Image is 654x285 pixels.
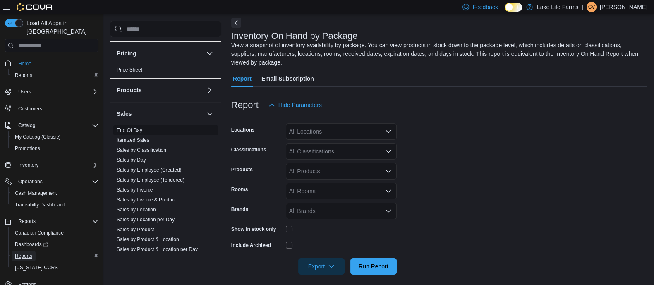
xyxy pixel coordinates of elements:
span: Sales by Location [117,206,156,213]
button: Products [117,86,203,94]
a: Reports [12,70,36,80]
span: Sales by Invoice & Product [117,196,176,203]
h3: Sales [117,110,132,118]
a: Sales by Location per Day [117,217,175,223]
label: Rooms [231,186,248,193]
a: Itemized Sales [117,137,149,143]
input: Dark Mode [505,3,522,12]
img: Cova [17,3,53,11]
span: Customers [15,103,98,114]
span: Sales by Location per Day [117,216,175,223]
span: Users [18,89,31,95]
span: Load All Apps in [GEOGRAPHIC_DATA] [23,19,98,36]
button: Users [15,87,34,97]
button: Reports [2,216,102,227]
a: Sales by Classification [117,147,166,153]
span: Reports [12,251,98,261]
span: Reports [15,72,32,79]
label: Classifications [231,146,266,153]
a: End Of Day [117,127,142,133]
span: Catalog [15,120,98,130]
a: [US_STATE] CCRS [12,263,61,273]
p: [PERSON_NAME] [600,2,647,12]
span: Reports [18,218,36,225]
button: Operations [2,176,102,187]
button: Inventory [15,160,42,170]
span: Hide Parameters [278,101,322,109]
span: Catalog [18,122,35,129]
span: Operations [15,177,98,187]
span: Sales by Invoice [117,187,153,193]
button: Catalog [2,120,102,131]
a: My Catalog (Classic) [12,132,64,142]
span: Sales by Product [117,226,154,233]
label: Locations [231,127,255,133]
a: Promotions [12,144,43,153]
a: Sales by Invoice & Product [117,197,176,203]
a: Sales by Location [117,207,156,213]
button: Reports [8,250,102,262]
button: Customers [2,103,102,115]
label: Show in stock only [231,226,276,232]
span: Operations [18,178,43,185]
button: Pricing [117,49,203,57]
button: Catalog [15,120,38,130]
a: Sales by Product & Location [117,237,179,242]
div: Sales [110,125,221,268]
span: Inventory [15,160,98,170]
button: Cash Management [8,187,102,199]
button: Users [2,86,102,98]
span: Export [303,258,340,275]
button: Run Report [350,258,397,275]
button: [US_STATE] CCRS [8,262,102,273]
button: My Catalog (Classic) [8,131,102,143]
span: Price Sheet [117,67,142,73]
span: Reports [15,253,32,259]
span: Washington CCRS [12,263,98,273]
span: Users [15,87,98,97]
span: End Of Day [117,127,142,134]
span: Dashboards [15,241,48,248]
a: Home [15,59,35,69]
div: Pricing [110,65,221,78]
span: Sales by Product & Location per Day [117,246,198,253]
button: Traceabilty Dashboard [8,199,102,211]
button: Hide Parameters [265,97,325,113]
span: Email Subscription [261,70,314,87]
span: Report [233,70,252,87]
span: Cash Management [12,188,98,198]
a: Traceabilty Dashboard [12,200,68,210]
button: Export [298,258,345,275]
button: Open list of options [385,188,392,194]
span: Traceabilty Dashboard [12,200,98,210]
button: Reports [15,216,39,226]
h3: Pricing [117,49,136,57]
a: Sales by Invoice [117,187,153,193]
button: Open list of options [385,148,392,155]
a: Sales by Employee (Tendered) [117,177,184,183]
span: Run Report [359,262,388,271]
span: Customers [18,105,42,112]
span: Promotions [15,145,40,152]
button: Operations [15,177,46,187]
button: Products [205,85,215,95]
a: Dashboards [8,239,102,250]
span: My Catalog (Classic) [15,134,61,140]
span: Cash Management [15,190,57,196]
a: Canadian Compliance [12,228,67,238]
span: Traceabilty Dashboard [15,201,65,208]
a: Reports [12,251,36,261]
button: Inventory [2,159,102,171]
span: Reports [15,216,98,226]
span: Dashboards [12,239,98,249]
span: Feedback [472,3,498,11]
button: Sales [117,110,203,118]
span: Home [15,58,98,68]
a: Sales by Employee (Created) [117,167,182,173]
button: Home [2,57,102,69]
h3: Inventory On Hand by Package [231,31,358,41]
button: Reports [8,69,102,81]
